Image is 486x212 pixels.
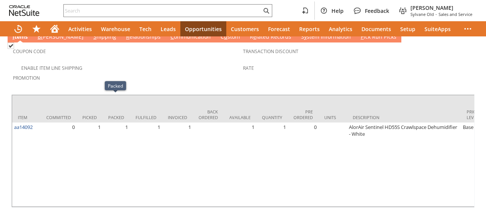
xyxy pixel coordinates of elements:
[299,33,353,41] a: System Information
[243,48,298,55] a: Transaction Discount
[331,7,344,14] span: Help
[180,21,226,36] a: Opportunities
[420,21,455,36] a: SuiteApps
[46,115,71,120] div: Committed
[93,33,96,40] span: S
[229,115,251,120] div: Available
[264,21,295,36] a: Forecast
[169,33,213,41] a: Communication
[299,25,320,33] span: Reports
[243,65,254,71] a: Rate
[256,122,288,207] td: 1
[108,115,124,120] div: Packed
[96,21,135,36] a: Warehouse
[248,33,293,41] a: Related Records
[162,122,193,207] td: 1
[161,25,176,33] span: Leads
[9,5,39,16] svg: logo
[135,21,156,36] a: Tech
[268,25,290,33] span: Forecast
[68,25,92,33] span: Activities
[262,6,271,15] svg: Search
[424,25,451,33] span: SuiteApps
[13,75,40,81] a: Promotion
[36,33,85,41] a: B[PERSON_NAME]
[82,115,97,120] div: Picked
[14,124,33,130] a: aa14092
[304,33,307,40] span: y
[357,21,396,36] a: Documents
[199,109,218,120] div: Back Ordered
[224,122,256,207] td: 1
[224,33,227,40] span: u
[11,33,30,41] a: Items
[13,48,46,55] a: Coupon Code
[253,33,256,40] span: e
[439,11,472,17] span: Sales and Service
[459,21,477,36] div: More menus
[9,21,27,36] a: Recent Records
[288,122,319,207] td: 0
[101,25,130,33] span: Warehouse
[156,21,180,36] a: Leads
[467,109,484,120] div: Price Level
[108,83,123,89] div: Packed
[219,33,242,41] a: Custom
[130,122,162,207] td: 1
[347,122,461,207] td: AlorAir Sentinel HD55S Crawlspace Dehumidifier - White
[396,21,420,36] a: Setup
[92,33,118,41] a: Shipping
[38,33,41,40] span: B
[168,115,187,120] div: Invoiced
[295,21,324,36] a: Reports
[361,33,364,40] span: P
[13,33,14,40] span: I
[136,115,156,120] div: Fulfilled
[64,21,96,36] a: Activities
[46,21,64,36] a: Home
[50,24,59,33] svg: Home
[410,4,472,11] span: [PERSON_NAME]
[14,24,23,33] svg: Recent Records
[226,21,264,36] a: Customers
[124,33,163,41] a: Relationships
[21,65,82,71] a: Enable Item Line Shipping
[8,42,14,49] img: Checked
[139,25,151,33] span: Tech
[436,11,437,17] span: -
[32,24,41,33] svg: Shortcuts
[324,21,357,36] a: Analytics
[64,6,262,15] input: Search
[324,115,341,120] div: Units
[262,115,282,120] div: Quantity
[365,7,389,14] span: Feedback
[18,115,35,120] div: Item
[293,109,313,120] div: Pre Ordered
[359,33,398,41] a: Pick Run Picks
[185,25,222,33] span: Opportunities
[77,122,103,207] td: 1
[400,25,415,33] span: Setup
[126,33,129,40] span: R
[103,122,130,207] td: 1
[27,21,46,36] div: Shortcuts
[41,122,77,207] td: 0
[410,11,434,17] span: Sylvane Old
[329,25,352,33] span: Analytics
[361,25,391,33] span: Documents
[231,25,259,33] span: Customers
[170,33,174,40] span: C
[353,115,455,120] div: Description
